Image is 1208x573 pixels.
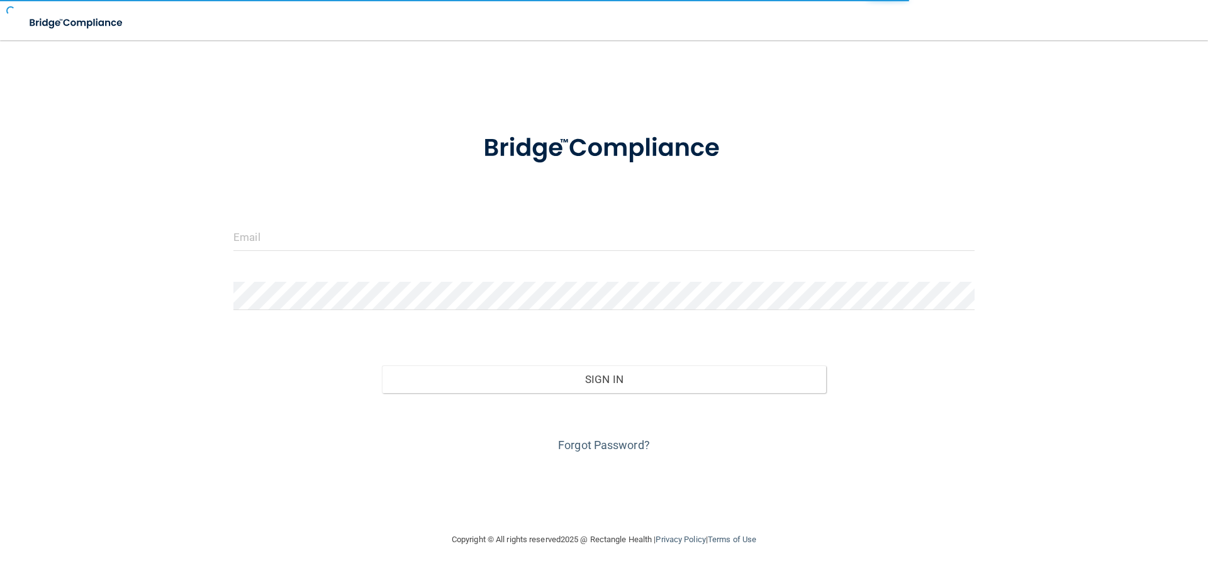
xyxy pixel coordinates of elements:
a: Forgot Password? [558,438,650,452]
a: Terms of Use [708,535,756,544]
div: Copyright © All rights reserved 2025 @ Rectangle Health | | [374,520,834,560]
img: bridge_compliance_login_screen.278c3ca4.svg [19,10,135,36]
input: Email [233,223,975,251]
a: Privacy Policy [656,535,705,544]
img: bridge_compliance_login_screen.278c3ca4.svg [457,116,751,181]
button: Sign In [382,365,827,393]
